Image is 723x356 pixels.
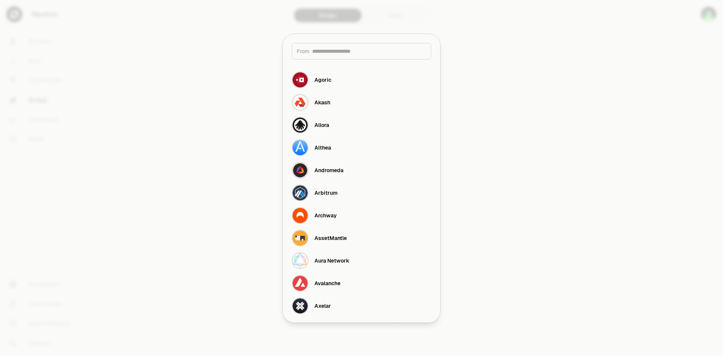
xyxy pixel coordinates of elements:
button: Akash LogoAkash [287,91,436,114]
img: AssetMantle Logo [292,230,308,246]
span: From [297,47,309,55]
div: Archway [314,212,337,219]
div: AssetMantle [314,234,347,242]
button: Allora LogoAllora [287,114,436,136]
img: Avalanche Logo [292,275,308,292]
div: Arbitrum [314,189,337,197]
button: Archway LogoArchway [287,204,436,227]
button: AssetMantle LogoAssetMantle [287,227,436,249]
img: Arbitrum Logo [292,185,308,201]
img: Babylon Genesis Logo [292,320,308,337]
button: Babylon Genesis Logo [287,317,436,340]
button: Althea LogoAlthea [287,136,436,159]
div: Aura Network [314,257,349,264]
button: Avalanche LogoAvalanche [287,272,436,295]
img: Akash Logo [292,94,308,111]
img: Axelar Logo [292,298,308,314]
img: Archway Logo [292,207,308,224]
button: Arbitrum LogoArbitrum [287,182,436,204]
img: Aura Network Logo [292,252,308,269]
button: Axelar LogoAxelar [287,295,436,317]
div: Agoric [314,76,331,84]
img: Althea Logo [292,139,308,156]
div: Akash [314,99,330,106]
img: Allora Logo [292,117,308,133]
img: Andromeda Logo [292,162,308,179]
button: Aura Network LogoAura Network [287,249,436,272]
img: Agoric Logo [292,72,308,88]
div: Axelar [314,302,331,310]
div: Althea [314,144,331,151]
div: Avalanche [314,280,340,287]
button: Agoric LogoAgoric [287,69,436,91]
div: Andromeda [314,167,343,174]
button: Andromeda LogoAndromeda [287,159,436,182]
div: Allora [314,121,329,129]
